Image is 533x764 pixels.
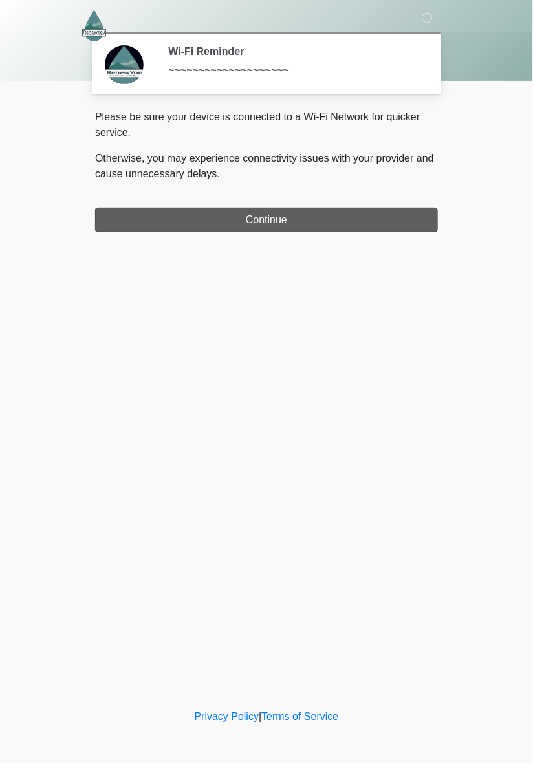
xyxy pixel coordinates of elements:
img: Agent Avatar [105,45,144,84]
p: Otherwise, you may experience connectivity issues with your provider and cause unnecessary delays [95,151,438,182]
h2: Wi-Fi Reminder [168,45,419,58]
a: Terms of Service [261,712,338,723]
p: Please be sure your device is connected to a Wi-Fi Network for quicker service. [95,109,438,140]
img: RenewYou IV Hydration and Wellness Logo [82,10,106,41]
div: ~~~~~~~~~~~~~~~~~~~~ [168,63,419,78]
a: | [259,712,261,723]
a: Privacy Policy [195,712,259,723]
span: . [217,168,220,179]
button: Continue [95,208,438,232]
